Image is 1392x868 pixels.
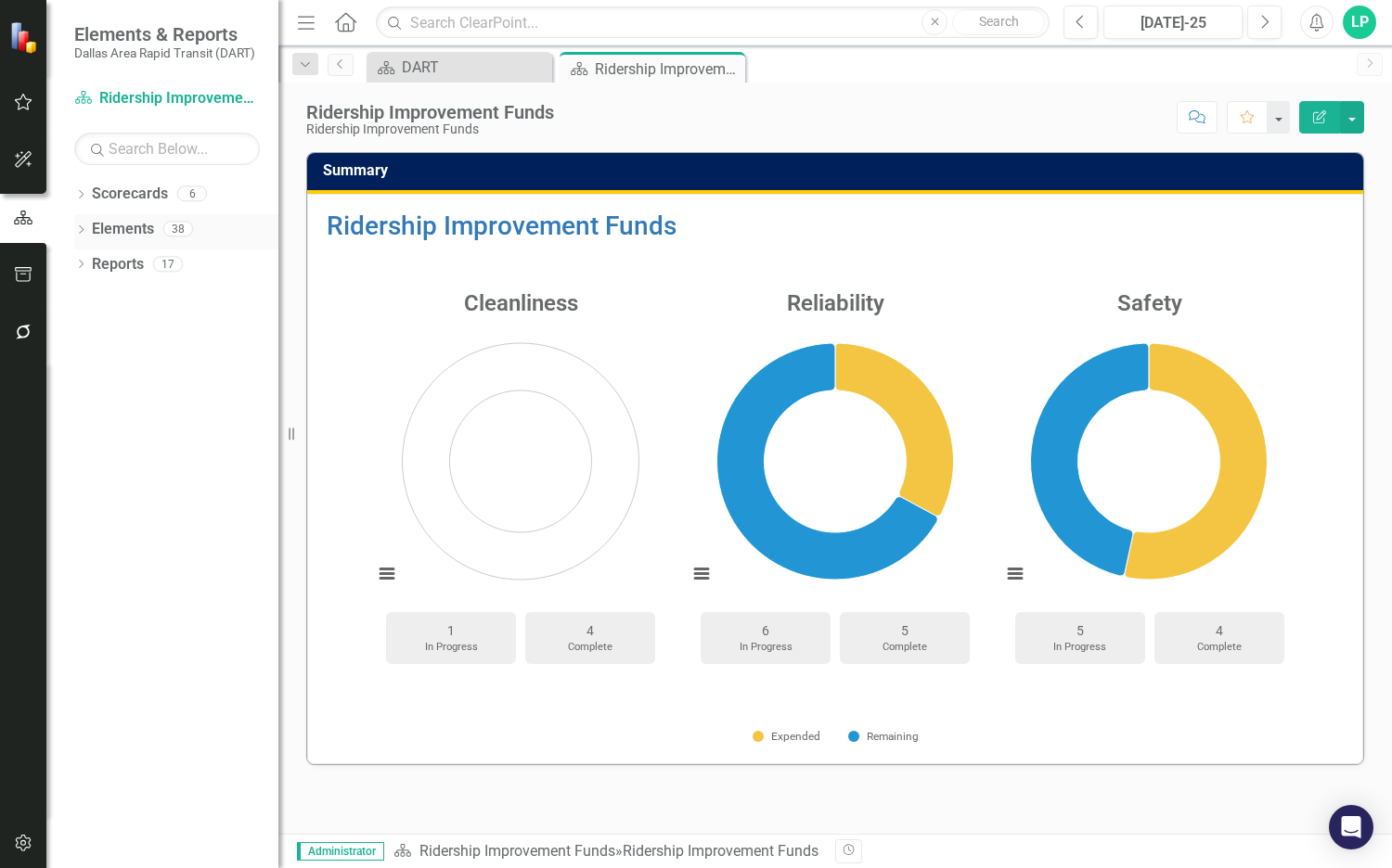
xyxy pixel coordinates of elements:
[753,729,820,745] div: Expended
[323,162,1354,179] h3: Summary
[306,122,554,136] div: Ridership Improvement Funds
[376,6,1050,39] input: Search ClearPoint...
[849,621,960,640] div: 5
[1002,561,1028,587] button: View chart menu, Chart
[716,343,937,580] path: Remaining, 1,384,801.46.
[849,640,960,655] div: Complete
[678,291,993,315] h3: Reliability
[1343,6,1376,39] button: LP
[992,325,1307,603] div: Chart. Highcharts interactive chart.
[402,56,548,79] div: DART
[92,254,144,275] a: Reports
[92,219,154,240] a: Elements
[1031,343,1149,576] path: Remaining, 17,624,811.32.
[395,621,507,640] div: 1
[297,842,384,861] span: Administrator
[74,23,255,45] span: Elements & Reports
[992,291,1307,315] h3: Safety
[393,841,821,862] div: »
[327,211,677,241] a: Ridership Improvement Funds
[992,325,1306,603] svg: Interactive chart
[1110,12,1236,34] div: [DATE]-25
[678,325,993,603] div: Chart. Highcharts interactive chart.
[1025,621,1136,640] div: 5
[848,729,919,745] div: Remaining
[623,842,818,860] div: Ridership Improvement Funds
[419,842,615,860] a: Ridership Improvement Funds
[74,133,260,165] input: Search Below...
[371,56,548,79] a: DART
[74,45,255,60] small: Dallas Area Rapid Transit (DART)
[374,561,400,587] button: View chart menu, Chart
[952,9,1045,35] button: Search
[163,222,193,237] div: 38
[535,640,646,655] div: Complete
[710,621,821,640] div: 6
[689,561,715,587] button: View chart menu, Chart
[1164,640,1275,655] div: Complete
[535,621,646,640] div: 4
[177,186,207,202] div: 6
[710,640,821,655] div: In Progress
[92,184,168,205] a: Scorecards
[595,57,741,81] div: Ridership Improvement Funds
[395,640,507,655] div: In Progress
[9,21,42,54] img: ClearPoint Strategy
[1164,621,1275,640] div: 4
[306,102,554,122] div: Ridership Improvement Funds
[1125,343,1268,580] path: Expended, 20,193,729.68.
[979,14,1019,29] span: Search
[1103,6,1243,39] button: [DATE]-25
[1025,640,1136,655] div: In Progress
[153,256,183,272] div: 17
[364,325,678,603] div: Chart. Highcharts interactive chart.
[74,88,260,109] a: Ridership Improvement Funds
[678,325,992,603] svg: Interactive chart
[364,291,678,315] h3: Cleanliness
[1329,805,1373,849] div: Open Intercom Messenger
[364,325,677,603] svg: Interactive chart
